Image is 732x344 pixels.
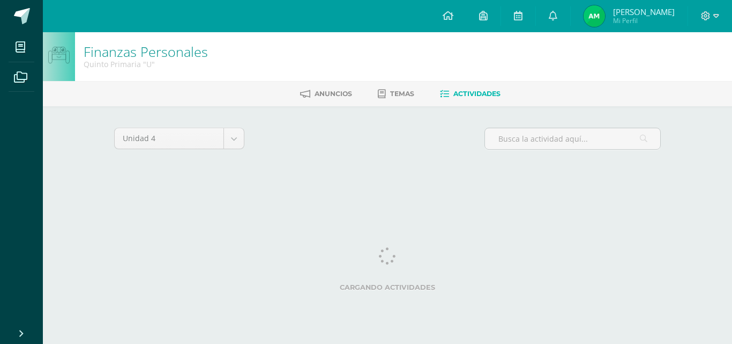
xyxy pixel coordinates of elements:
[48,47,69,64] img: bot1.png
[485,128,660,149] input: Busca la actividad aquí...
[84,59,208,69] div: Quinto Primaria 'U'
[584,5,605,27] img: 0e70a3320523aed65fa3b55b0ab22133.png
[390,90,414,98] span: Temas
[300,85,352,103] a: Anuncios
[84,42,208,61] a: Finanzas Personales
[115,128,244,149] a: Unidad 4
[114,283,661,291] label: Cargando actividades
[84,44,208,59] h1: Finanzas Personales
[315,90,352,98] span: Anuncios
[453,90,501,98] span: Actividades
[613,6,675,17] span: [PERSON_NAME]
[123,128,215,149] span: Unidad 4
[440,85,501,103] a: Actividades
[378,85,414,103] a: Temas
[613,16,675,25] span: Mi Perfil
